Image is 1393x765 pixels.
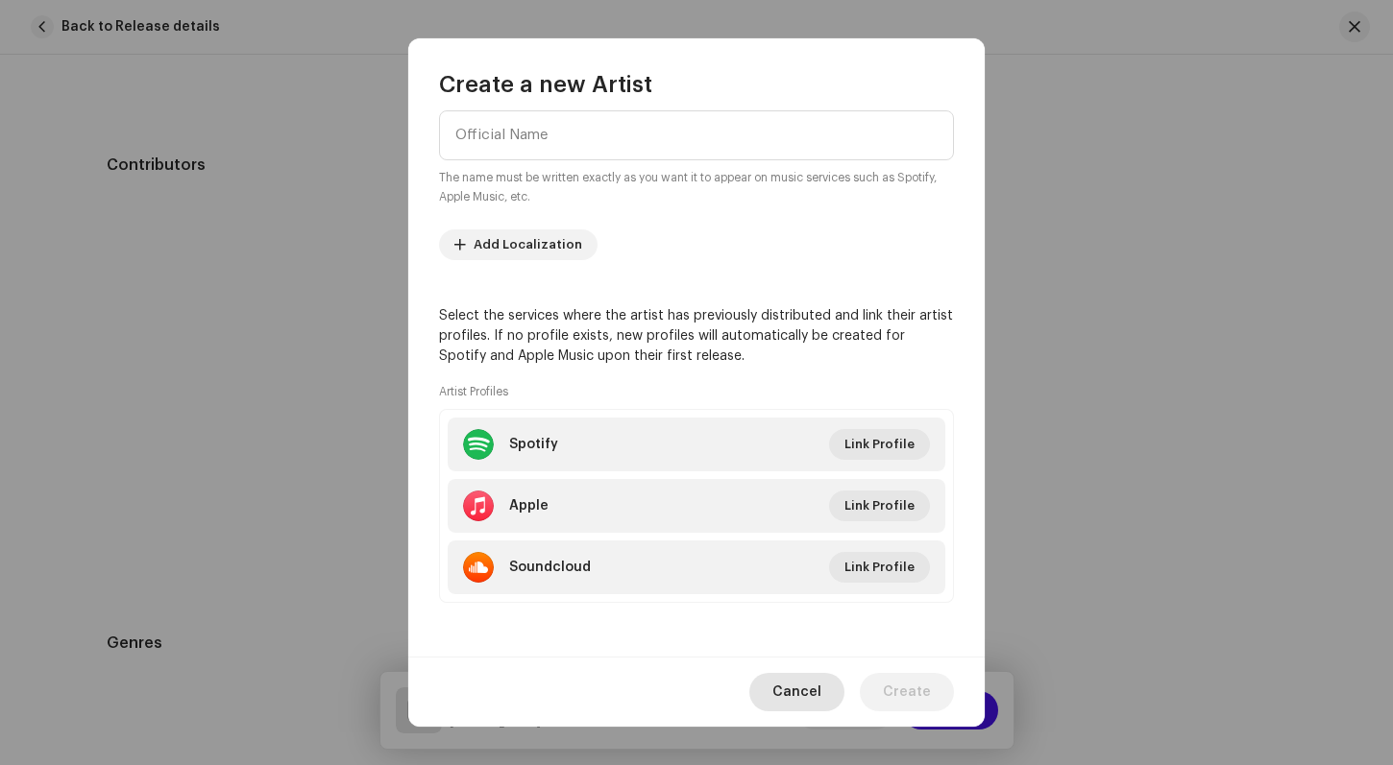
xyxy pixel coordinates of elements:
p: Select the services where the artist has previously distributed and link their artist profiles. I... [439,306,954,367]
button: Link Profile [829,490,930,521]
button: Link Profile [829,552,930,583]
button: Add Localization [439,229,598,260]
span: Create [883,673,931,711]
small: Artist Profiles [439,382,508,401]
span: Create a new Artist [439,69,652,100]
span: Link Profile [844,425,915,464]
div: Apple [509,498,549,514]
button: Create [860,673,954,711]
button: Link Profile [829,429,930,460]
span: Link Profile [844,487,915,525]
div: Soundcloud [509,560,591,575]
small: The name must be written exactly as you want it to appear on music services such as Spotify, Appl... [439,168,954,206]
div: Spotify [509,437,558,452]
span: Add Localization [474,226,582,264]
span: Link Profile [844,548,915,586]
span: Cancel [772,673,821,711]
button: Cancel [749,673,844,711]
input: Official Name [439,110,954,160]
